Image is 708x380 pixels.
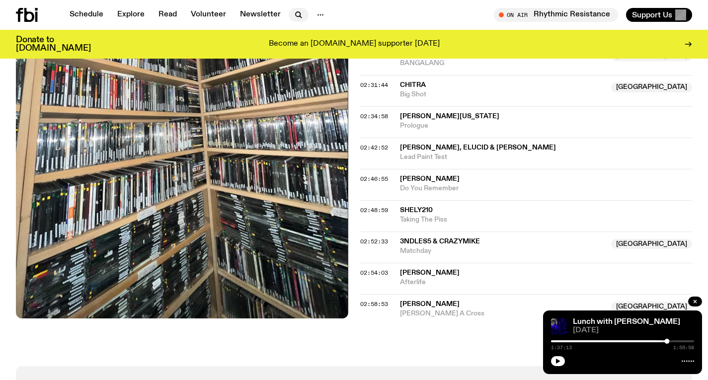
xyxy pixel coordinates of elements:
p: Become an [DOMAIN_NAME] supporter [DATE] [269,40,440,49]
span: Chitra [400,81,426,88]
span: Afterlife [400,278,693,287]
span: [PERSON_NAME] [400,301,460,307]
button: 02:54:03 [360,270,388,276]
button: 02:52:33 [360,239,388,244]
button: 02:42:52 [360,145,388,151]
button: 02:31:44 [360,82,388,88]
span: [PERSON_NAME] [400,269,460,276]
span: Prologue [400,121,693,131]
a: Newsletter [234,8,287,22]
span: [PERSON_NAME][US_STATE] [400,113,499,120]
span: 1:37:13 [551,345,572,350]
span: 02:58:53 [360,300,388,308]
span: Shely210 [400,207,433,214]
span: [GEOGRAPHIC_DATA] [611,82,692,92]
span: 02:31:44 [360,81,388,89]
button: 02:48:59 [360,208,388,213]
span: [DATE] [573,327,694,334]
span: Tune in live [505,11,613,18]
span: Lead Paint Test [400,152,693,162]
span: 02:54:03 [360,269,388,277]
span: 3NDLES5 & Crazymike [400,238,480,245]
span: 02:42:52 [360,144,388,152]
a: Schedule [64,8,109,22]
span: [PERSON_NAME] A Cross [400,309,606,318]
span: [PERSON_NAME] [400,175,460,182]
span: [GEOGRAPHIC_DATA] [611,302,692,311]
a: Volunteer [185,8,232,22]
span: [PERSON_NAME], ELUCID & [PERSON_NAME] [400,144,556,151]
span: Do You Remember [400,184,693,193]
span: [GEOGRAPHIC_DATA] [611,239,692,249]
span: Support Us [632,10,672,19]
span: 02:34:58 [360,112,388,120]
button: Support Us [626,8,692,22]
span: Taking The Piss [400,215,693,225]
span: 02:46:55 [360,175,388,183]
span: 02:52:33 [360,237,388,245]
h3: Donate to [DOMAIN_NAME] [16,36,91,53]
a: Lunch with [PERSON_NAME] [573,318,680,326]
span: Matchday [400,246,606,256]
span: BANGALANG [400,59,606,68]
a: Explore [111,8,151,22]
span: Big Shot [400,90,606,99]
span: 02:48:59 [360,206,388,214]
button: 02:58:53 [360,302,388,307]
button: 02:46:55 [360,176,388,182]
a: Read [153,8,183,22]
button: On AirRhythmic Resistance [494,8,618,22]
button: 02:34:58 [360,114,388,119]
span: 1:59:58 [673,345,694,350]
